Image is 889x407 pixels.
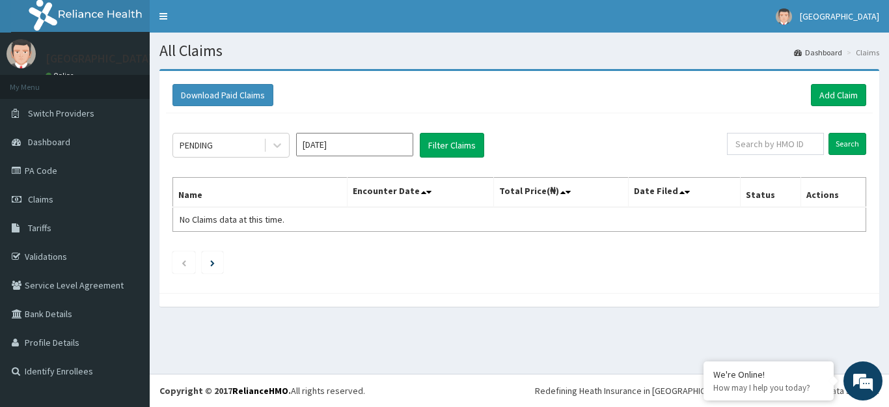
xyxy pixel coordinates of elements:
[159,385,291,397] strong: Copyright © 2017 .
[28,222,51,234] span: Tariffs
[800,10,879,22] span: [GEOGRAPHIC_DATA]
[210,257,215,268] a: Next page
[727,133,824,155] input: Search by HMO ID
[348,178,493,208] th: Encounter Date
[629,178,741,208] th: Date Filed
[296,133,413,156] input: Select Month and Year
[811,84,866,106] a: Add Claim
[843,47,879,58] li: Claims
[794,47,842,58] a: Dashboard
[46,53,153,64] p: [GEOGRAPHIC_DATA]
[159,42,879,59] h1: All Claims
[232,385,288,397] a: RelianceHMO
[28,107,94,119] span: Switch Providers
[180,139,213,152] div: PENDING
[800,178,866,208] th: Actions
[420,133,484,158] button: Filter Claims
[713,382,824,393] p: How may I help you today?
[173,178,348,208] th: Name
[28,136,70,148] span: Dashboard
[741,178,801,208] th: Status
[150,374,889,407] footer: All rights reserved.
[180,214,284,225] span: No Claims data at this time.
[535,384,879,397] div: Redefining Heath Insurance in [GEOGRAPHIC_DATA] using Telemedicine and Data Science!
[46,71,77,80] a: Online
[828,133,866,155] input: Search
[7,39,36,68] img: User Image
[28,193,53,205] span: Claims
[493,178,629,208] th: Total Price(₦)
[713,369,824,380] div: We're Online!
[172,84,273,106] button: Download Paid Claims
[776,8,792,25] img: User Image
[181,257,187,268] a: Previous page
